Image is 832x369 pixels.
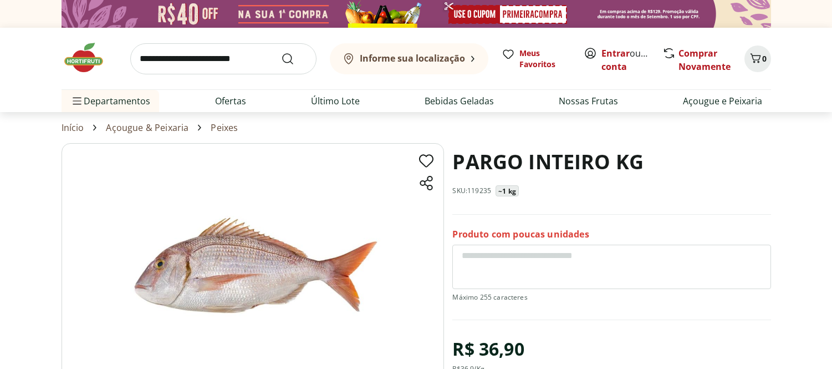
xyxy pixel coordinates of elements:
[519,48,570,70] span: Meus Favoritos
[70,88,84,114] button: Menu
[601,47,662,73] a: Criar conta
[452,333,524,365] div: R$ 36,90
[130,43,317,74] input: search
[452,228,589,240] p: Produto com poucas unidades
[678,47,731,73] a: Comprar Novamente
[425,94,494,108] a: Bebidas Geladas
[70,88,150,114] span: Departamentos
[498,187,516,196] p: ~1 kg
[452,186,491,195] p: SKU: 119235
[502,48,570,70] a: Meus Favoritos
[281,52,308,65] button: Submit Search
[683,94,762,108] a: Açougue e Peixaria
[62,41,117,74] img: Hortifruti
[601,47,651,73] span: ou
[215,94,246,108] a: Ofertas
[62,123,84,133] a: Início
[601,47,630,59] a: Entrar
[211,123,238,133] a: Peixes
[762,53,767,64] span: 0
[452,143,644,181] h1: PARGO INTEIRO KG
[559,94,618,108] a: Nossas Frutas
[744,46,771,72] button: Carrinho
[311,94,360,108] a: Último Lote
[106,123,188,133] a: Açougue & Peixaria
[360,52,465,64] b: Informe sua localização
[330,43,488,74] button: Informe sua localização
